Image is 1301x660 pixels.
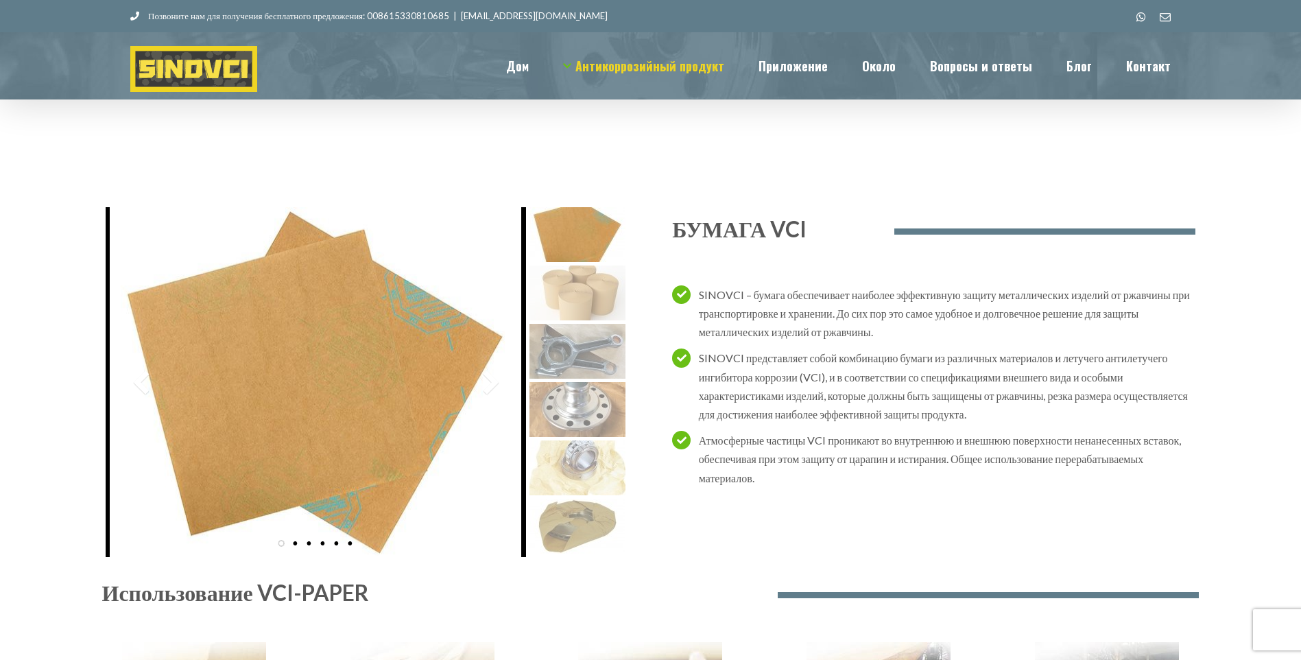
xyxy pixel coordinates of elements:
[1126,60,1171,72] span: Контакт
[130,46,257,92] img: Логотип SINOVCI
[102,579,369,606] span: Использование VCI-PAPER
[699,431,1196,487] p: Атмосферные частицы VCI проникают во внутреннюю и внешнюю поверхности ненанесенных вставок, обесп...
[1066,60,1092,72] span: Блог
[506,32,1171,99] nav: Главное меню
[699,349,1196,423] p: SINOVCI представляет собой комбинацию бумаги из различных материалов и летучего антилетучего инги...
[759,60,828,72] span: Приложение
[930,32,1032,99] a: Вопросы и ответы
[506,32,529,99] a: Дом
[862,32,896,99] a: Около
[1126,32,1171,99] a: Контакт
[506,60,529,72] span: Дом
[575,60,724,72] span: Антикоррозийный продукт
[672,215,807,242] span: БУМАГА VCI
[759,32,828,99] a: Приложение
[461,10,608,21] a: [EMAIL_ADDRESS][DOMAIN_NAME]
[563,32,724,99] a: Антикоррозийный продукт
[130,10,449,21] a: Позвоните нам для получения бесплатного предложения: 008615330810685
[148,10,449,21] font: Позвоните нам для получения бесплатного предложения: 008615330810685
[1066,32,1092,99] a: Блог
[862,60,896,72] span: Около
[699,285,1196,342] p: SINOVCI – бумага обеспечивает наиболее эффективную защиту металлических изделий от ржавчины при т...
[930,60,1032,72] span: Вопросы и ответы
